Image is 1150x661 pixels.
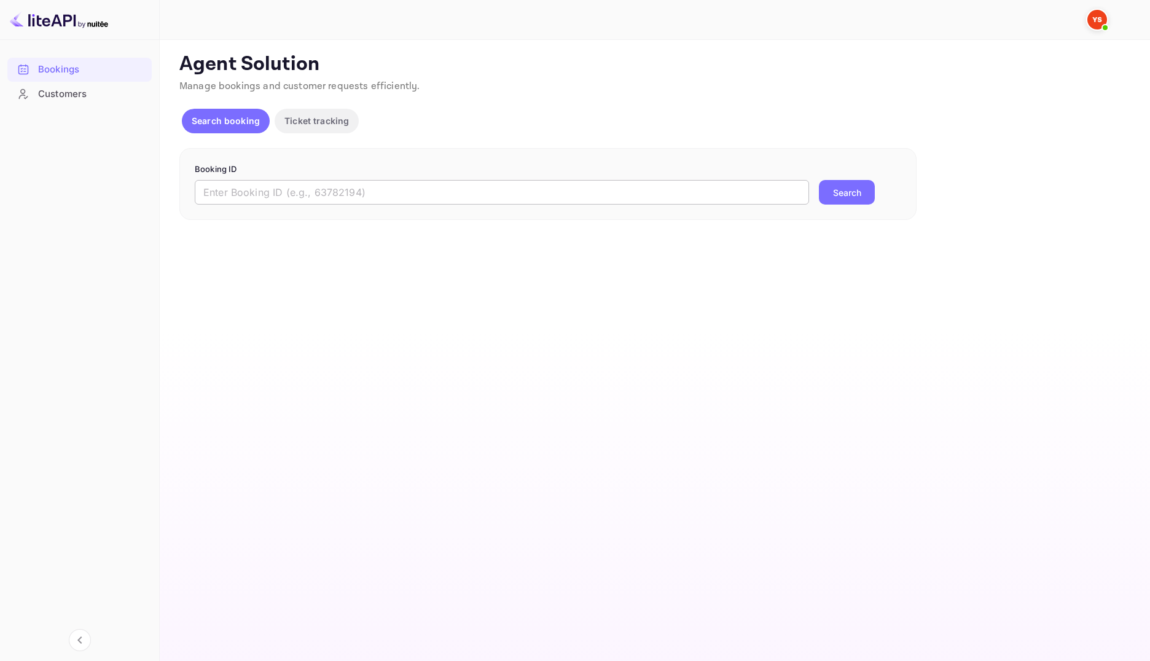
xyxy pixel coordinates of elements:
img: Yandex Support [1087,10,1107,29]
span: Manage bookings and customer requests efficiently. [179,80,420,93]
a: Bookings [7,58,152,80]
div: Customers [7,82,152,106]
div: Bookings [7,58,152,82]
button: Collapse navigation [69,629,91,651]
div: Bookings [38,63,146,77]
p: Booking ID [195,163,901,176]
p: Search booking [192,114,260,127]
div: Customers [38,87,146,101]
input: Enter Booking ID (e.g., 63782194) [195,180,809,205]
p: Ticket tracking [284,114,349,127]
a: Customers [7,82,152,105]
img: LiteAPI logo [10,10,108,29]
button: Search [819,180,875,205]
p: Agent Solution [179,52,1128,77]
